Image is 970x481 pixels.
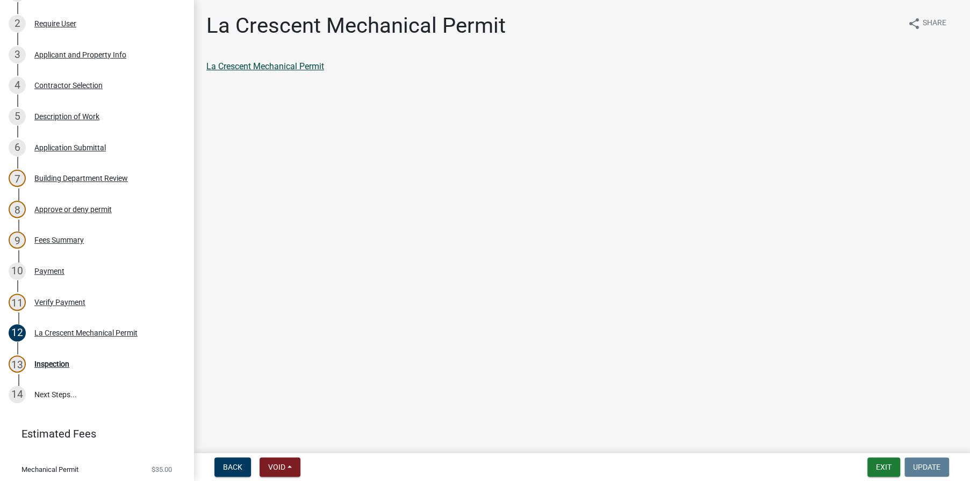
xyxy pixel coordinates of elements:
div: Description of Work [34,113,99,120]
span: Mechanical Permit [21,466,78,473]
div: Require User [34,20,76,27]
div: 14 [9,386,26,403]
a: Estimated Fees [9,423,176,444]
div: Building Department Review [34,174,128,182]
div: Fees Summary [34,236,84,244]
div: 9 [9,231,26,249]
div: Contractor Selection [34,82,103,89]
div: 10 [9,263,26,280]
span: Back [223,463,242,471]
button: shareShare [899,13,955,34]
h1: La Crescent Mechanical Permit [206,13,506,39]
div: Application Submittal [34,144,106,151]
i: share [908,17,921,30]
div: Inspection [34,360,69,368]
div: 4 [9,77,26,94]
div: Approve or deny permit [34,206,112,213]
button: Back [214,457,251,477]
div: La Crescent Mechanical Permit [34,329,138,337]
div: 13 [9,355,26,373]
div: 12 [9,324,26,341]
a: La Crescent Mechanical Permit [206,61,324,71]
button: Update [904,457,949,477]
div: Payment [34,267,64,275]
span: Share [923,17,946,30]
div: 8 [9,201,26,218]
div: 5 [9,108,26,125]
span: $35.00 [152,466,172,473]
div: 3 [9,46,26,63]
button: Void [260,457,300,477]
div: Applicant and Property Info [34,51,126,59]
span: Void [268,463,285,471]
div: 2 [9,15,26,32]
div: 6 [9,139,26,156]
span: Update [913,463,940,471]
div: 7 [9,170,26,187]
div: 11 [9,294,26,311]
div: Verify Payment [34,298,85,306]
button: Exit [867,457,900,477]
